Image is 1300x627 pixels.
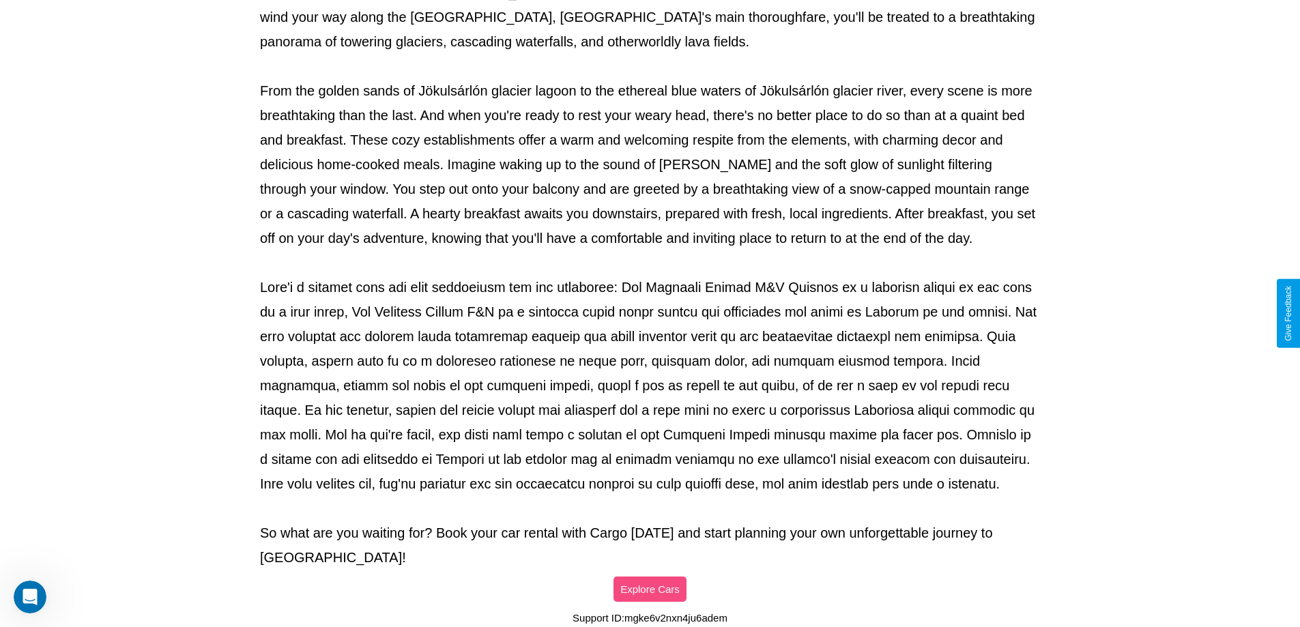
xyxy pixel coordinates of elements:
[14,581,46,613] iframe: Intercom live chat
[613,577,687,602] button: Explore Cars
[573,609,727,627] p: Support ID: mgke6v2nxn4ju6adem
[1284,286,1293,341] div: Give Feedback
